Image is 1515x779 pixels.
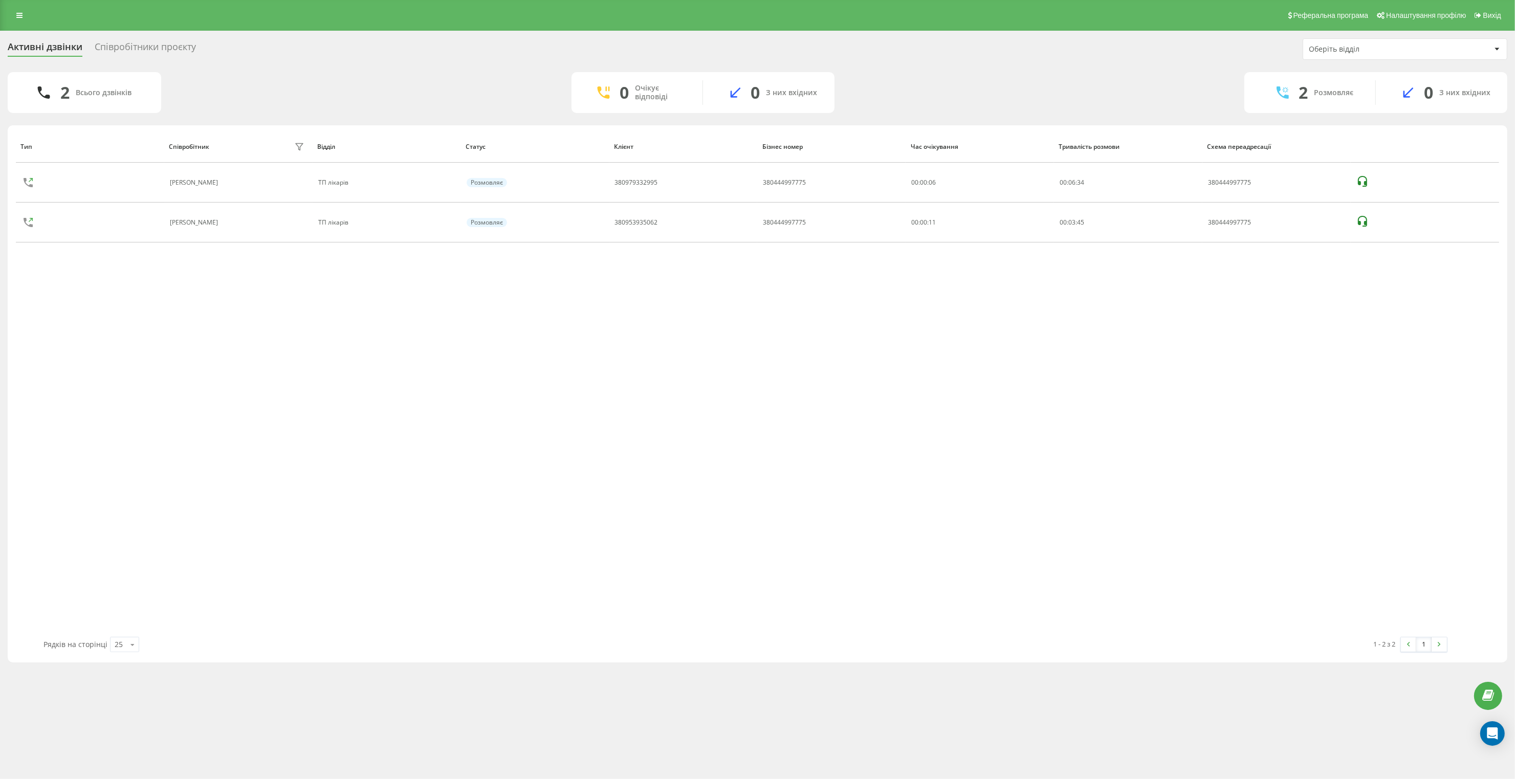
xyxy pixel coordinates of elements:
[615,219,658,226] div: 380953935062
[751,83,760,102] div: 0
[763,219,806,226] div: 380444997775
[615,179,658,186] div: 380979332995
[1374,639,1396,649] div: 1 - 2 з 2
[1480,721,1505,746] div: Open Intercom Messenger
[620,83,629,102] div: 0
[95,41,196,57] div: Співробітники проєкту
[467,178,507,187] div: Розмовляє
[911,143,1049,150] div: Час очікування
[43,639,107,649] span: Рядків на сторінці
[20,143,159,150] div: Тип
[1314,88,1354,97] div: Розмовляє
[1208,179,1345,186] div: 380444997775
[169,143,209,150] div: Співробітник
[1293,11,1369,19] span: Реферальна програма
[1059,143,1198,150] div: Тривалість розмови
[170,219,221,226] div: [PERSON_NAME]
[614,143,753,150] div: Клієнт
[8,41,82,57] div: Активні дзвінки
[1060,218,1067,227] span: 00
[317,143,456,150] div: Відділ
[762,143,901,150] div: Бізнес номер
[1424,83,1433,102] div: 0
[1299,83,1308,102] div: 2
[635,84,687,101] div: Очікує відповіді
[1207,143,1346,150] div: Схема переадресації
[1060,179,1084,186] div: : :
[911,219,1048,226] div: 00:00:11
[1386,11,1466,19] span: Налаштування профілю
[1068,178,1075,187] span: 06
[1077,178,1084,187] span: 34
[1208,219,1345,226] div: 380444997775
[1483,11,1501,19] span: Вихід
[1439,88,1490,97] div: З них вхідних
[911,179,1048,186] div: 00:00:06
[170,179,221,186] div: [PERSON_NAME]
[1060,178,1067,187] span: 00
[766,88,818,97] div: З них вхідних
[76,88,131,97] div: Всього дзвінків
[60,83,70,102] div: 2
[1060,219,1084,226] div: : :
[466,143,604,150] div: Статус
[1309,45,1431,54] div: Оберіть відділ
[318,219,455,226] div: ТП лікарів
[467,218,507,227] div: Розмовляє
[1068,218,1075,227] span: 03
[115,639,123,650] div: 25
[1077,218,1084,227] span: 45
[1416,637,1432,652] a: 1
[318,179,455,186] div: ТП лікарів
[763,179,806,186] div: 380444997775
